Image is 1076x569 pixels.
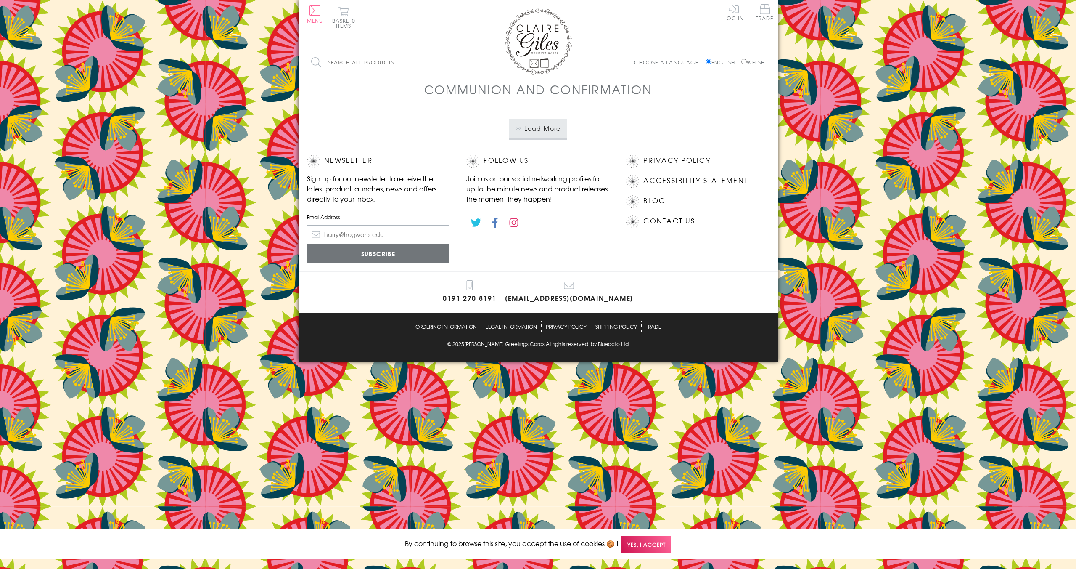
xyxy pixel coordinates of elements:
p: Join us on our social networking profiles for up to the minute news and product releases the mome... [466,173,609,204]
span: Yes, I accept [621,536,671,553]
input: English [706,59,711,64]
span: Trade [756,4,774,21]
span: All rights reserved. [546,340,590,348]
a: Accessibility Statement [643,175,748,186]
a: Shipping Policy [595,321,637,332]
p: Choose a language: [634,58,704,66]
a: Trade [646,321,661,332]
a: by Blueocto Ltd [591,340,629,349]
span: 0 items [336,17,355,29]
input: Welsh [741,59,747,64]
a: [PERSON_NAME] Greetings Cards [464,340,545,349]
input: harry@hogwarts.edu [307,225,450,244]
span: Menu [307,17,323,24]
a: Trade [756,4,774,22]
label: Welsh [741,58,765,66]
input: Search [446,53,454,72]
a: Privacy Policy [643,155,710,166]
input: Subscribe [307,244,450,263]
img: Claire Giles Greetings Cards [505,8,572,75]
label: English [706,58,739,66]
a: [EMAIL_ADDRESS][DOMAIN_NAME] [505,280,633,304]
label: Email Address [307,213,450,221]
input: Search all products [307,53,454,72]
a: Log In [724,4,744,21]
a: 0191 270 8191 [443,280,497,304]
h2: Follow Us [466,155,609,168]
h2: Newsletter [307,155,450,168]
p: Sign up for our newsletter to receive the latest product launches, news and offers directly to yo... [307,173,450,204]
a: Privacy Policy [546,321,587,332]
p: © 2025 . [307,340,769,348]
button: Menu [307,5,323,23]
a: Legal Information [486,321,537,332]
h1: Communion and Confirmation [424,81,652,98]
a: Contact Us [643,215,695,227]
button: Basket0 items [332,7,355,28]
a: Blog [643,195,666,207]
button: Load More [509,119,567,138]
a: Ordering Information [415,321,477,332]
